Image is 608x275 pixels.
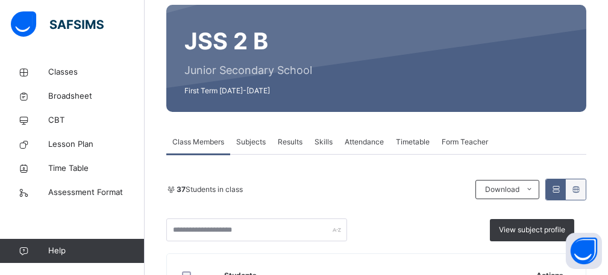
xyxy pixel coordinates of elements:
[499,224,565,235] span: View subject profile
[48,245,144,257] span: Help
[485,184,519,195] span: Download
[442,137,488,147] span: Form Teacher
[48,138,145,150] span: Lesson Plan
[177,185,186,194] b: 37
[172,137,224,147] span: Class Members
[48,66,145,78] span: Classes
[315,137,333,147] span: Skills
[236,137,266,147] span: Subjects
[396,137,430,147] span: Timetable
[11,11,104,37] img: safsims
[48,114,145,126] span: CBT
[177,184,243,195] span: Students in class
[278,137,302,147] span: Results
[184,85,312,96] span: First Term [DATE]-[DATE]
[566,233,602,269] button: Open asap
[345,137,384,147] span: Attendance
[48,90,145,102] span: Broadsheet
[48,187,145,199] span: Assessment Format
[48,162,145,175] span: Time Table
